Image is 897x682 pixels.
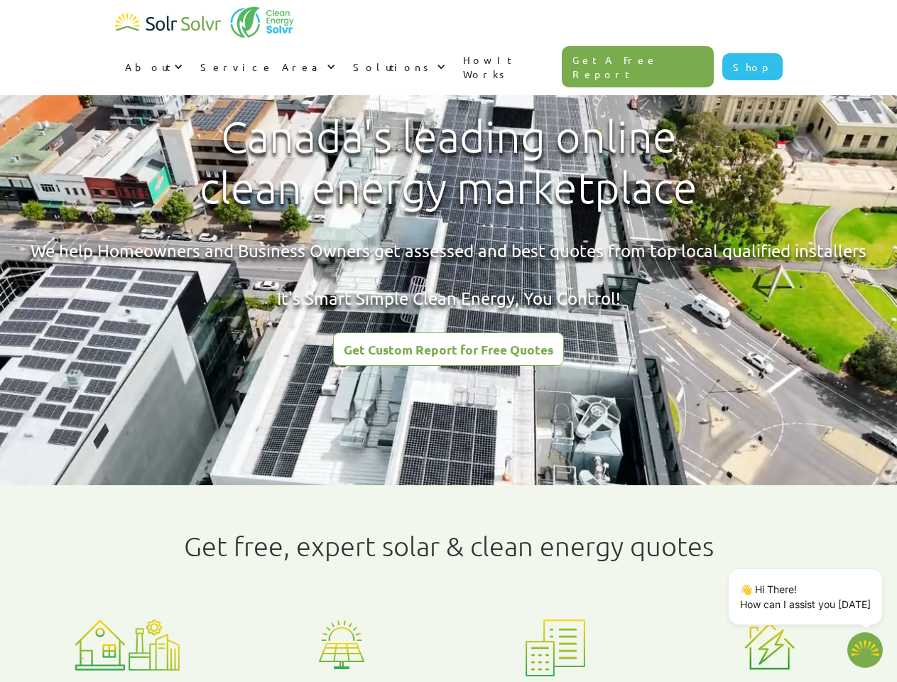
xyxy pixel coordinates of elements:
[722,53,783,80] a: Shop
[115,45,190,88] div: About
[344,343,553,356] div: Get Custom Report for Free Quotes
[184,531,714,562] h1: Get free, expert solar & clean energy quotes
[187,112,710,214] h1: Canada's leading online clean energy marketplace
[200,60,323,74] div: Service Area
[343,45,453,88] div: Solutions
[190,45,343,88] div: Service Area
[847,632,883,668] button: Open chatbot widget
[353,60,433,74] div: Solutions
[333,332,564,366] a: Get Custom Report for Free Quotes
[453,38,562,95] a: How It Works
[31,239,866,310] div: We help Homeowners and Business Owners get assessed and best quotes from top local qualified inst...
[125,60,170,74] div: About
[847,632,883,668] img: 1702586718.png
[562,46,714,87] a: Get A Free Report
[740,582,871,612] p: 👋 Hi There! How can I assist you [DATE]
